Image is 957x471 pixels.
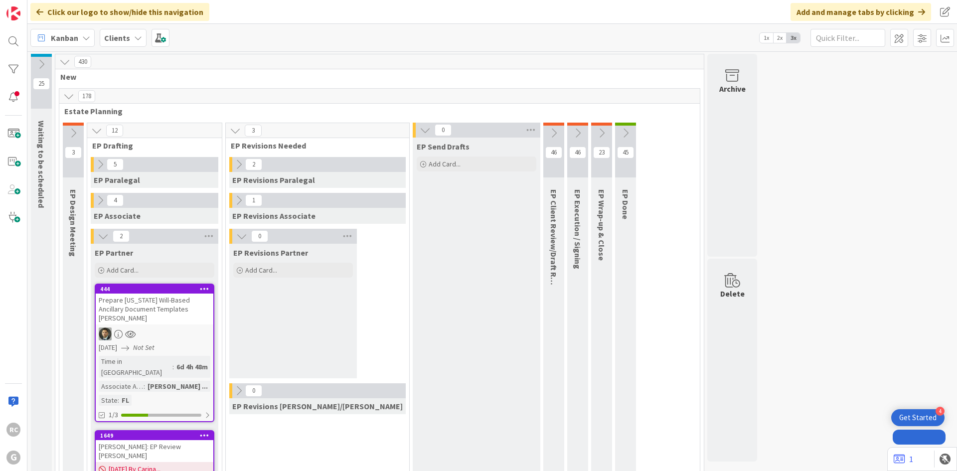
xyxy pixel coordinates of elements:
div: 444 [100,286,213,293]
span: 2x [773,33,787,43]
div: Time in [GEOGRAPHIC_DATA] [99,356,172,378]
div: Associate Assigned [99,381,144,392]
span: EP Partner [95,248,133,258]
a: 1 [894,453,913,465]
span: 3 [65,147,82,158]
span: EP Design Meeting [68,189,78,257]
span: EP Revisions Paralegal [232,175,315,185]
span: 2 [245,158,262,170]
span: Kanban [51,32,78,44]
span: 0 [245,385,262,397]
span: 3 [245,125,262,137]
span: New [60,72,691,82]
div: 4 [936,407,945,416]
div: 444 [96,285,213,294]
div: Prepare [US_STATE] Will-Based Ancillary Document Templates [PERSON_NAME] [96,294,213,324]
div: RC [6,423,20,437]
span: Add Card... [245,266,277,275]
div: Open Get Started checklist, remaining modules: 4 [891,409,945,426]
div: [PERSON_NAME] ... [145,381,210,392]
span: Waiting to be scheduled [36,121,46,208]
span: 1/3 [109,410,118,420]
div: State [99,395,118,406]
b: Clients [104,33,130,43]
span: 5 [107,158,124,170]
div: [PERSON_NAME]: EP Review [PERSON_NAME] [96,440,213,462]
span: : [118,395,119,406]
span: EP Paralegal [94,175,140,185]
span: EP Revisions Brad/Jonas [232,401,403,411]
span: EP Revisions Partner [233,248,308,258]
span: EP Send Drafts [417,142,470,152]
i: Not Set [133,343,155,352]
img: CG [99,327,112,340]
div: 1649[PERSON_NAME]: EP Review [PERSON_NAME] [96,431,213,462]
span: [DATE] [99,342,117,353]
div: 1649 [100,432,213,439]
span: 45 [617,147,634,158]
span: 46 [545,147,562,158]
span: EP Done [621,189,631,219]
span: 178 [78,90,95,102]
img: Visit kanbanzone.com [6,6,20,20]
div: Delete [720,288,745,300]
span: EP Revisions Associate [232,211,316,221]
span: EP Associate [94,211,141,221]
div: CG [96,327,213,340]
div: Archive [719,83,746,95]
span: 12 [106,125,123,137]
div: 444Prepare [US_STATE] Will-Based Ancillary Document Templates [PERSON_NAME] [96,285,213,324]
span: EP Wrap-up & Close [597,189,607,261]
div: Get Started [899,413,937,423]
span: Add Card... [107,266,139,275]
span: 25 [33,78,50,90]
div: G [6,451,20,465]
div: 6d 4h 48m [174,361,210,372]
span: 3x [787,33,800,43]
span: 4 [107,194,124,206]
span: EP Revisions Needed [231,141,397,151]
span: 2 [113,230,130,242]
span: 1x [760,33,773,43]
input: Quick Filter... [810,29,885,47]
span: 0 [251,230,268,242]
span: Estate Planning [64,106,687,116]
span: 1 [245,194,262,206]
div: FL [119,395,132,406]
span: 23 [593,147,610,158]
span: : [144,381,145,392]
span: : [172,361,174,372]
a: 444Prepare [US_STATE] Will-Based Ancillary Document Templates [PERSON_NAME]CG[DATE]Not SetTime in... [95,284,214,422]
span: Add Card... [429,159,461,168]
div: Add and manage tabs by clicking [791,3,931,21]
span: EP Client Review/Draft Review Meeting [549,189,559,329]
div: Click our logo to show/hide this navigation [30,3,209,21]
span: 0 [435,124,452,136]
span: EP Execution / Signing [573,189,583,269]
span: 46 [569,147,586,158]
div: 1649 [96,431,213,440]
span: 430 [74,56,91,68]
span: EP Drafting [92,141,209,151]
